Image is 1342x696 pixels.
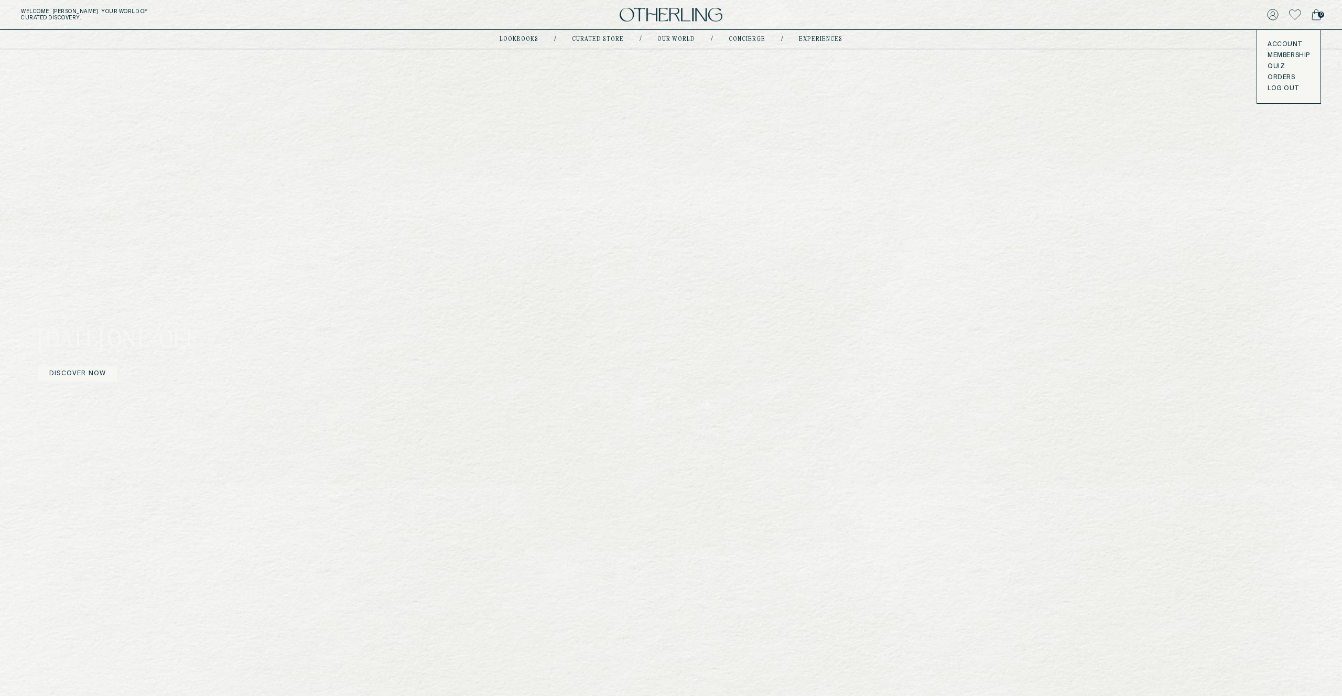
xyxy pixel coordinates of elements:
div: / [781,35,783,43]
a: Account [1268,40,1310,49]
button: LOG OUT [1268,84,1298,93]
div: / [711,35,713,43]
div: / [554,35,556,43]
a: Orders [1268,73,1310,82]
a: lookbooks [500,37,538,42]
a: Curated store [572,37,624,42]
a: Membership [1268,51,1310,60]
h5: Welcome, [PERSON_NAME] . Your world of curated discovery. [21,8,411,21]
a: experiences [799,37,842,42]
img: logo [620,8,722,22]
div: / [640,35,642,43]
a: 0 [1312,7,1321,22]
a: Quiz [1268,62,1310,71]
p: your new [38,308,316,323]
a: DISCOVER NOW [38,366,117,382]
a: concierge [729,37,765,42]
h3: [DATE] One-off [38,327,316,354]
span: 0 [1318,12,1324,18]
a: Our world [657,37,695,42]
